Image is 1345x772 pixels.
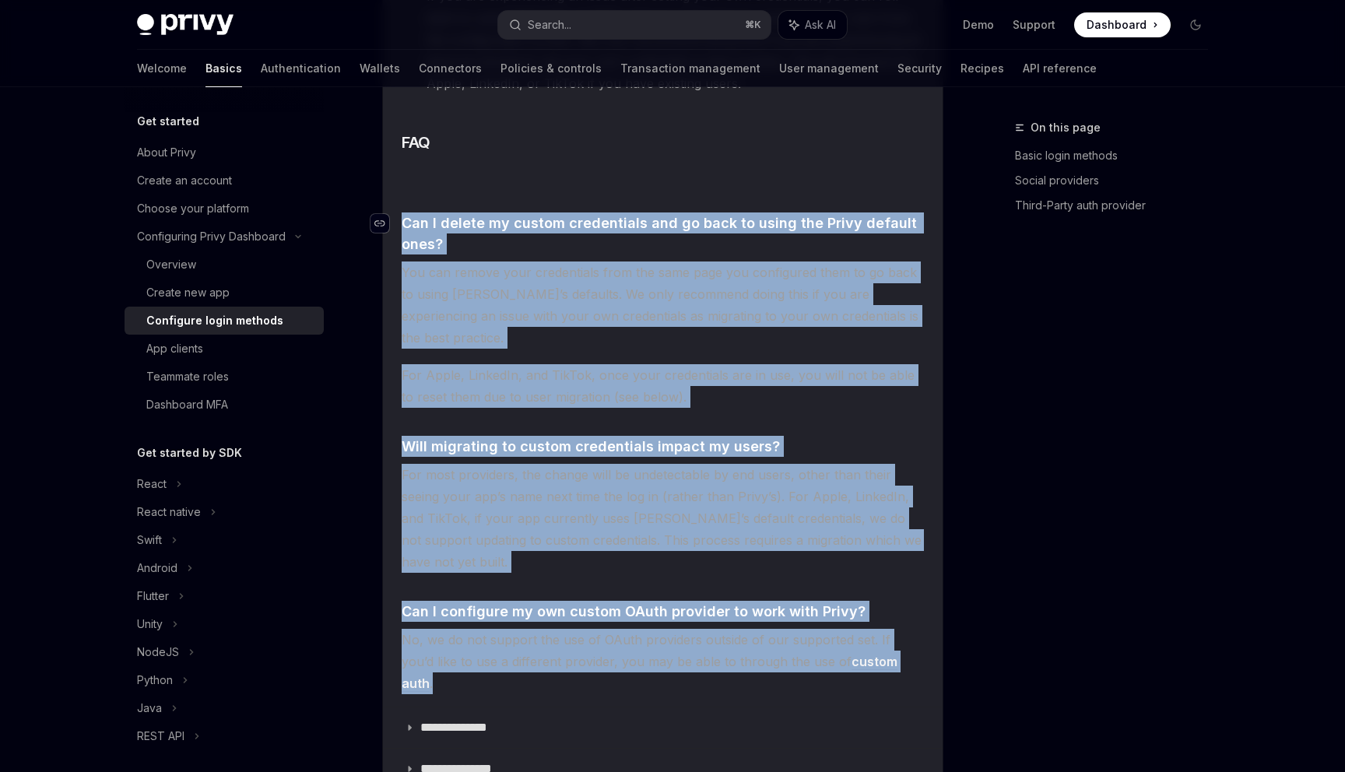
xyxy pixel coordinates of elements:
span: Can I configure my own custom OAuth provider to work with Privy? [402,601,866,622]
a: Navigate to header [370,212,402,233]
button: Toggle dark mode [1183,12,1208,37]
span: For most providers, the change will be undetectable by end users, other than their seeing your ap... [402,464,924,573]
span: You can remove your credentials from the same page you configured them to go back to using [PERSO... [402,261,924,349]
a: API reference [1023,50,1097,87]
span: On this page [1031,118,1101,137]
a: Create an account [125,167,324,195]
span: No, we do not support the use of OAuth providers outside of our supported set. If you’d like to u... [402,629,924,694]
div: Create new app [146,283,230,302]
span: Dashboard [1087,17,1147,33]
img: dark logo [137,14,234,36]
a: App clients [125,335,324,363]
button: Ask AI [778,11,847,39]
span: Will migrating to custom credentials impact my users? [402,436,780,457]
span: Can I delete my custom credentials and go back to using the Privy default ones? [402,212,924,254]
a: Third-Party auth provider [1015,193,1220,218]
a: Demo [963,17,994,33]
a: Dashboard [1074,12,1171,37]
h5: Get started by SDK [137,444,242,462]
div: Create an account [137,171,232,190]
a: Authentication [261,50,341,87]
div: Teammate roles [146,367,229,386]
div: Unity [137,615,163,633]
div: Dashboard MFA [146,395,228,414]
a: Policies & controls [500,50,602,87]
a: Configure login methods [125,307,324,335]
a: Teammate roles [125,363,324,391]
div: React native [137,503,201,521]
a: Wallets [360,50,400,87]
a: Dashboard MFA [125,391,324,419]
div: App clients [146,339,203,358]
a: Basic login methods [1015,143,1220,168]
a: Social providers [1015,168,1220,193]
a: Transaction management [620,50,760,87]
a: Overview [125,251,324,279]
div: NodeJS [137,643,179,661]
div: Choose your platform [137,199,249,218]
div: Configuring Privy Dashboard [137,227,286,246]
a: Create new app [125,279,324,307]
div: React [137,475,167,493]
span: Ask AI [805,17,836,33]
div: Swift [137,531,162,549]
a: Welcome [137,50,187,87]
div: Configure login methods [146,311,283,330]
span: ⌘ K [745,19,761,31]
div: Python [137,671,173,690]
a: Choose your platform [125,195,324,223]
a: Basics [205,50,242,87]
a: Recipes [960,50,1004,87]
span: FAQ [402,132,430,153]
div: Search... [528,16,571,34]
div: About Privy [137,143,196,162]
div: Android [137,559,177,577]
a: User management [779,50,879,87]
a: Connectors [419,50,482,87]
div: REST API [137,727,184,746]
span: For Apple, LinkedIn, and TikTok, once your credentials are in use, you will not be able to reset ... [402,364,924,408]
button: Search...⌘K [498,11,771,39]
div: Flutter [137,587,169,605]
a: Support [1013,17,1055,33]
div: Overview [146,255,196,274]
h5: Get started [137,112,199,131]
div: Java [137,699,162,718]
a: Security [897,50,942,87]
a: About Privy [125,139,324,167]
